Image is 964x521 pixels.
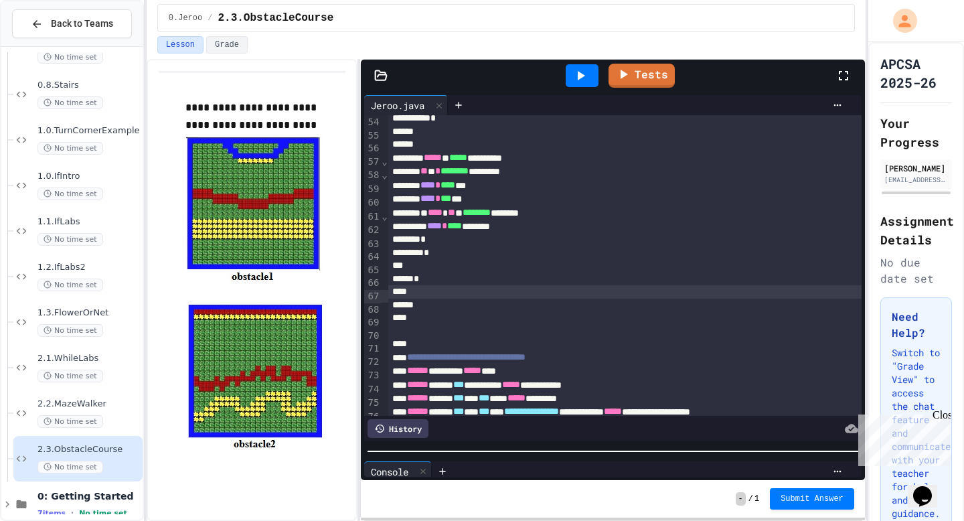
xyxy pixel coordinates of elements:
[37,444,140,455] span: 2.3.ObstacleCourse
[880,212,952,249] h2: Assignment Details
[37,125,140,137] span: 1.0.TurnCornerExample
[206,36,248,54] button: Grade
[12,9,132,38] button: Back to Teams
[169,13,202,23] span: 0.Jeroo
[853,409,951,466] iframe: chat widget
[892,309,941,341] h3: Need Help?
[37,353,140,364] span: 2.1.WhileLabs
[908,467,951,508] iframe: chat widget
[157,36,204,54] button: Lesson
[218,10,333,26] span: 2.3.ObstacleCourse
[5,5,92,85] div: Chat with us now!Close
[781,494,843,504] span: Submit Answer
[208,13,212,23] span: /
[37,370,103,382] span: No time set
[736,492,746,506] span: -
[37,188,103,200] span: No time set
[37,51,103,64] span: No time set
[748,494,753,504] span: /
[880,114,952,151] h2: Your Progress
[37,324,103,337] span: No time set
[884,175,948,185] div: [EMAIL_ADDRESS][DOMAIN_NAME]
[37,262,140,273] span: 1.2.IfLabs2
[37,171,140,182] span: 1.0.IfIntro
[79,509,127,518] span: No time set
[37,415,103,428] span: No time set
[37,398,140,410] span: 2.2.MazeWalker
[770,488,854,510] button: Submit Answer
[71,508,74,518] span: •
[51,17,113,31] span: Back to Teams
[884,162,948,174] div: [PERSON_NAME]
[892,346,941,520] p: Switch to "Grade View" to access the chat feature and communicate with your teacher for help and ...
[37,216,140,228] span: 1.1.IfLabs
[880,254,952,287] div: No due date set
[37,142,103,155] span: No time set
[754,494,759,504] span: 1
[37,490,140,502] span: 0: Getting Started
[37,509,66,518] span: 7 items
[37,80,140,91] span: 0.8.Stairs
[37,279,103,291] span: No time set
[37,233,103,246] span: No time set
[37,461,103,473] span: No time set
[37,96,103,109] span: No time set
[609,64,675,88] a: Tests
[880,54,952,92] h1: APCSA 2025-26
[37,307,140,319] span: 1.3.FlowerOrNet
[879,5,920,36] div: My Account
